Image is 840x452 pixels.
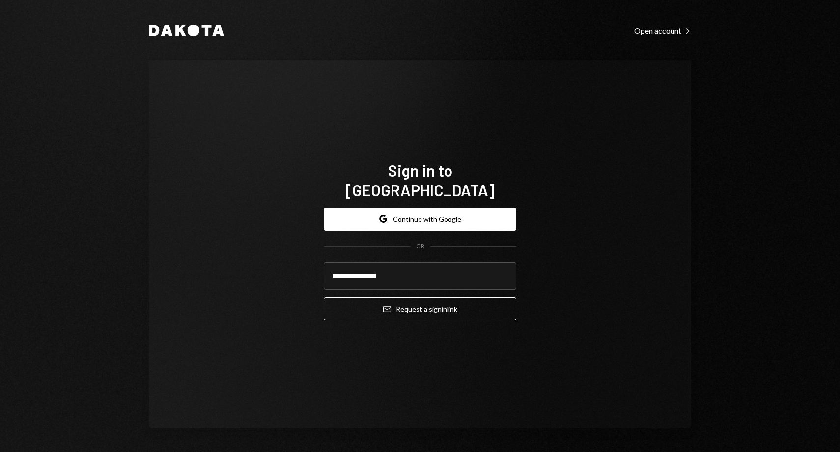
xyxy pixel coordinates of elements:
[324,208,516,231] button: Continue with Google
[634,26,691,36] div: Open account
[416,242,424,251] div: OR
[324,160,516,200] h1: Sign in to [GEOGRAPHIC_DATA]
[324,297,516,320] button: Request a signinlink
[634,25,691,36] a: Open account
